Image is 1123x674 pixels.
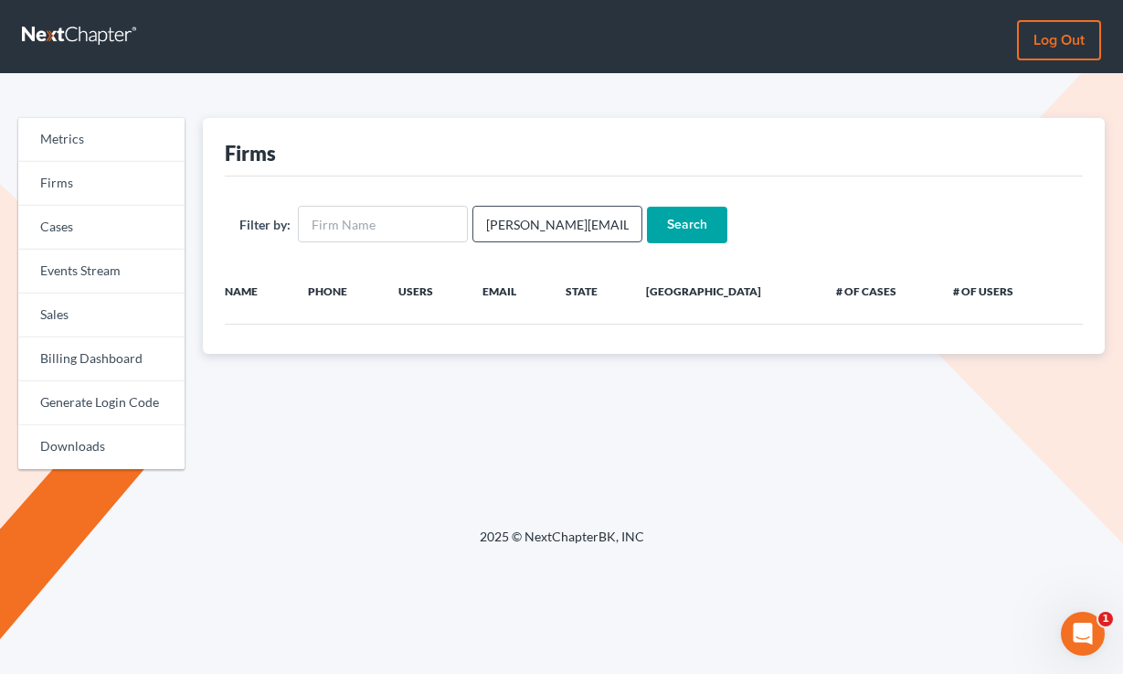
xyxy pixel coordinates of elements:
[18,118,185,162] a: Metrics
[298,206,468,242] input: Firm Name
[631,273,821,309] th: [GEOGRAPHIC_DATA]
[18,162,185,206] a: Firms
[18,250,185,294] a: Events Stream
[384,273,468,309] th: Users
[938,273,1056,309] th: # of Users
[203,273,294,309] th: Name
[225,140,276,166] div: Firms
[18,206,185,250] a: Cases
[239,215,291,234] label: Filter by:
[1098,612,1113,626] span: 1
[18,337,185,381] a: Billing Dashboard
[18,294,185,337] a: Sales
[18,425,185,469] a: Downloads
[1017,20,1101,60] a: Log out
[821,273,939,309] th: # of Cases
[41,528,1083,561] div: 2025 © NextChapterBK, INC
[551,273,631,309] th: State
[472,206,642,242] input: Users
[293,273,384,309] th: Phone
[647,207,727,243] input: Search
[468,273,551,309] th: Email
[18,381,185,425] a: Generate Login Code
[1061,612,1105,656] iframe: Intercom live chat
